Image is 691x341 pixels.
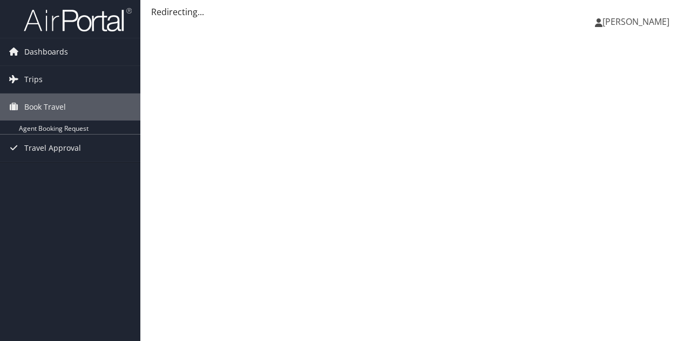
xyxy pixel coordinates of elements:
span: Dashboards [24,38,68,65]
img: airportal-logo.png [24,7,132,32]
span: Book Travel [24,93,66,121]
div: Redirecting... [151,5,680,18]
span: [PERSON_NAME] [602,16,669,28]
span: Travel Approval [24,135,81,162]
a: [PERSON_NAME] [595,5,680,38]
span: Trips [24,66,43,93]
